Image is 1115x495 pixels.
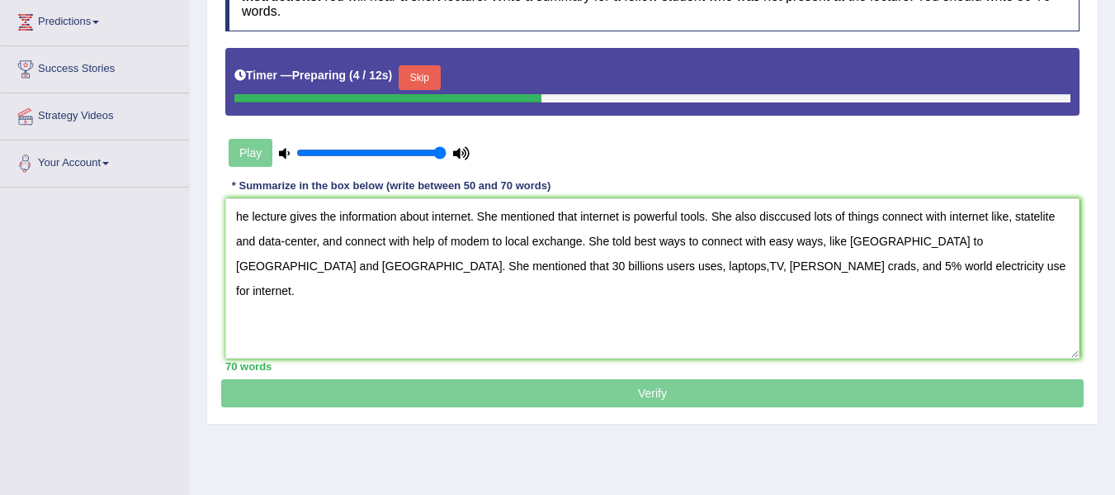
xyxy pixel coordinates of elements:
div: * Summarize in the box below (write between 50 and 70 words) [225,178,557,193]
b: Preparing [292,69,346,82]
b: 4 / 12s [353,69,389,82]
a: Strategy Videos [1,93,189,135]
b: ) [389,69,393,82]
h5: Timer — [234,69,392,82]
a: Your Account [1,140,189,182]
b: ( [349,69,353,82]
div: 70 words [225,359,1080,374]
a: Success Stories [1,46,189,88]
button: Skip [399,65,440,90]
